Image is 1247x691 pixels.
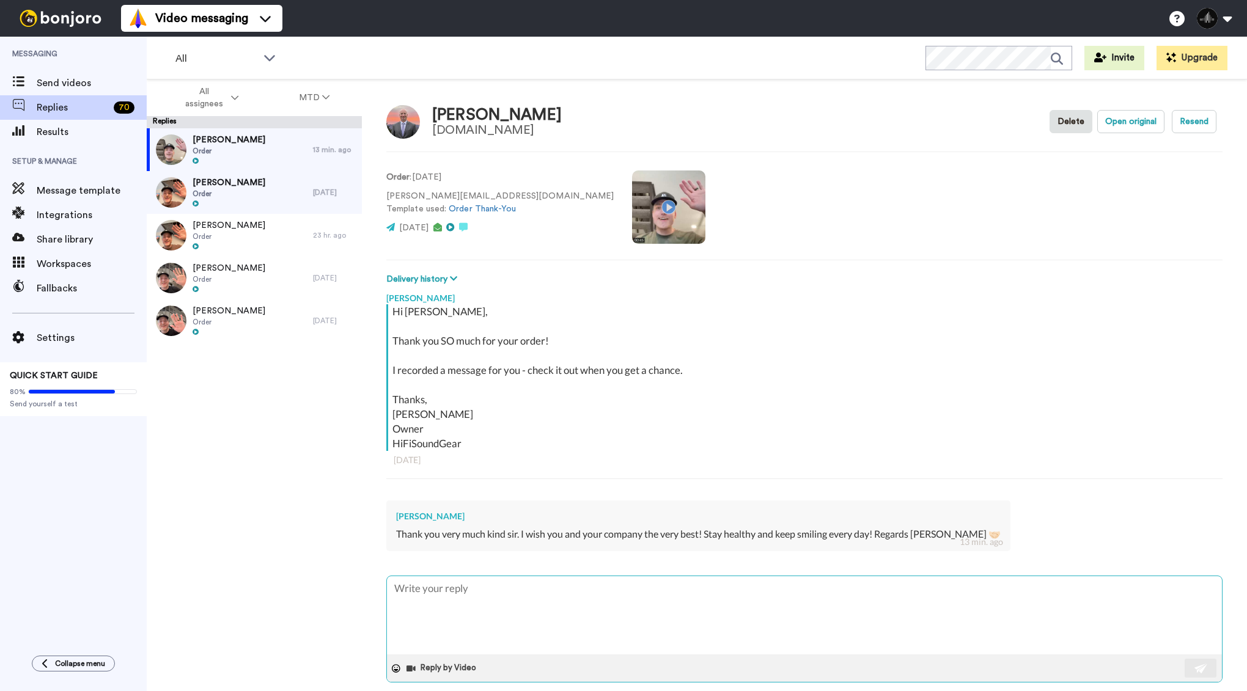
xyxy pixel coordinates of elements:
[37,281,147,296] span: Fallbacks
[313,145,356,155] div: 13 min. ago
[156,305,186,336] img: f707a392-dd45-4e53-96f6-ab8fecb6827a-thumb.jpg
[392,304,1219,451] div: Hi [PERSON_NAME], Thank you SO much for your order! I recorded a message for you - check it out w...
[193,262,265,274] span: [PERSON_NAME]
[432,106,562,124] div: [PERSON_NAME]
[1157,46,1227,70] button: Upgrade
[179,86,229,110] span: All assignees
[37,331,147,345] span: Settings
[37,232,147,247] span: Share library
[394,454,1215,466] div: [DATE]
[193,146,265,156] span: Order
[175,51,257,66] span: All
[386,105,420,139] img: Image of Thomas Litwin
[1172,110,1216,133] button: Resend
[405,659,480,678] button: Reply by Video
[156,134,186,165] img: cf88f0ee-ff97-4733-8529-736ae7a90826-thumb.jpg
[37,100,109,115] span: Replies
[37,208,147,222] span: Integrations
[37,257,147,271] span: Workspaces
[313,230,356,240] div: 23 hr. ago
[147,128,362,171] a: [PERSON_NAME]Order13 min. ago
[313,273,356,283] div: [DATE]
[32,656,115,671] button: Collapse menu
[386,286,1223,304] div: [PERSON_NAME]
[399,224,429,232] span: [DATE]
[55,659,105,668] span: Collapse menu
[147,257,362,299] a: [PERSON_NAME]Order[DATE]
[313,188,356,197] div: [DATE]
[147,214,362,257] a: [PERSON_NAME]Order23 hr. ago
[114,101,134,114] div: 70
[156,177,186,208] img: f7c7495a-b2d0-42e7-916e-3a38916b15ce-thumb.jpg
[128,9,148,28] img: vm-color.svg
[432,123,562,137] div: [DOMAIN_NAME]
[960,536,1003,548] div: 13 min. ago
[193,189,265,199] span: Order
[10,371,98,380] span: QUICK START GUIDE
[15,10,106,27] img: bj-logo-header-white.svg
[155,10,248,27] span: Video messaging
[193,232,265,241] span: Order
[149,81,269,115] button: All assignees
[449,205,516,213] a: Order Thank-You
[147,299,362,342] a: [PERSON_NAME]Order[DATE]
[147,116,362,128] div: Replies
[193,305,265,317] span: [PERSON_NAME]
[37,183,147,198] span: Message template
[386,173,410,181] strong: Order
[193,134,265,146] span: [PERSON_NAME]
[1084,46,1144,70] button: Invite
[10,399,137,409] span: Send yourself a test
[269,87,360,109] button: MTD
[10,387,26,397] span: 80%
[313,316,356,326] div: [DATE]
[37,76,147,90] span: Send videos
[156,263,186,293] img: 2d9b3a63-8810-499b-9b97-3e419722967f-thumb.jpg
[386,272,461,286] button: Delivery history
[37,125,147,139] span: Results
[386,171,614,184] p: : [DATE]
[193,177,265,189] span: [PERSON_NAME]
[396,527,1001,541] div: Thank you very much kind sir. I wish you and your company the very best! Stay healthy and keep sm...
[386,190,614,216] p: [PERSON_NAME][EMAIL_ADDRESS][DOMAIN_NAME] Template used:
[147,171,362,214] a: [PERSON_NAME]Order[DATE]
[193,219,265,232] span: [PERSON_NAME]
[1097,110,1164,133] button: Open original
[193,274,265,284] span: Order
[1050,110,1092,133] button: Delete
[156,220,186,250] img: a64b7931-1891-4af5-9ec1-e563011aa9d0-thumb.jpg
[193,317,265,327] span: Order
[1194,664,1208,673] img: send-white.svg
[396,510,1001,522] div: [PERSON_NAME]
